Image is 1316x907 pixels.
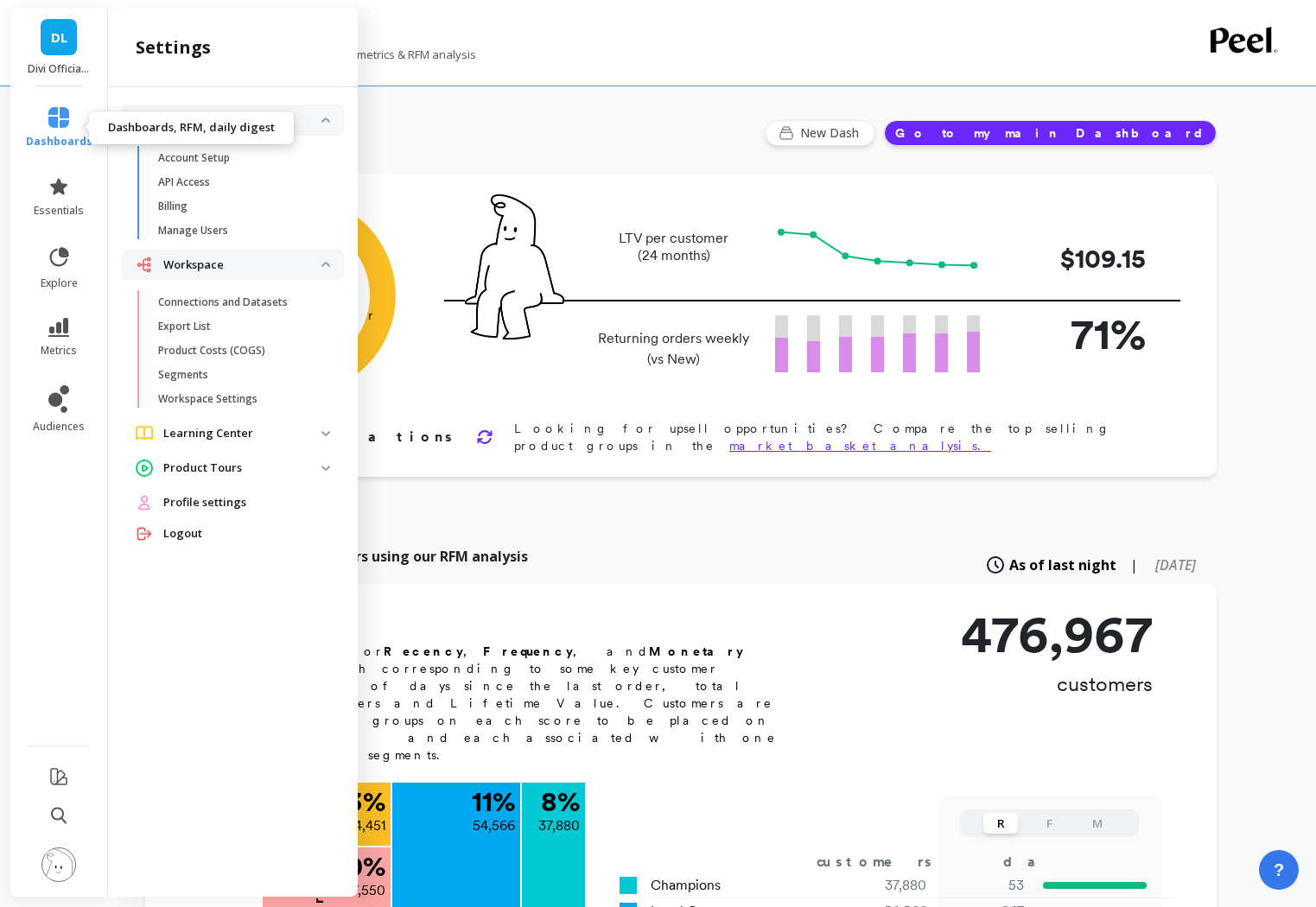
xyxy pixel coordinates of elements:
span: Champions [651,875,721,896]
p: Divi Official LLC [28,62,91,76]
button: M [1080,813,1115,834]
p: Looking for upsell opportunities? Compare the top selling product groups in the [514,420,1161,454]
img: profile picture [41,847,76,882]
p: customers [961,670,1153,698]
p: Account Setup [158,151,230,165]
img: navigation item icon [136,460,153,477]
img: down caret icon [321,466,330,471]
p: 53 [948,875,1024,896]
span: | [1130,555,1138,575]
h2: RFM Segments [209,608,797,636]
span: dashboards [26,135,92,149]
p: Connections and Datasets [158,295,288,309]
p: Segments [158,368,208,382]
h2: settings [136,35,211,60]
p: 37,880 [538,815,580,836]
p: Manage Users [158,224,228,238]
span: essentials [34,204,84,218]
p: Returning orders weekly (vs New) [593,328,754,370]
span: explore [41,276,78,290]
p: 47,550 [344,880,385,901]
p: API Access [158,175,210,189]
img: navigation item icon [136,426,153,441]
button: R [983,813,1018,834]
span: New Dash [800,124,864,142]
img: down caret icon [321,262,330,267]
p: Workspace [163,257,321,274]
span: As of last night [1009,555,1116,575]
button: ? [1259,850,1299,890]
p: LTV per customer (24 months) [593,230,754,264]
p: $109.15 [1008,239,1146,278]
span: ? [1274,858,1284,882]
img: navigation item icon [136,257,153,273]
p: Billing [158,200,188,213]
span: [DATE] [1155,555,1196,574]
p: 71% [1008,301,1146,366]
p: Workspace Settings [158,392,257,406]
a: market basket analysis. [729,439,991,453]
span: metrics [41,344,77,358]
b: Frequency [483,644,573,658]
span: DL [51,28,67,48]
p: 3 % [346,788,385,815]
p: 8 % [541,788,580,815]
img: down caret icon [321,117,330,123]
span: Logout [163,525,202,542]
p: Product Costs (COGS) [158,344,265,358]
button: F [1032,813,1066,834]
p: Learning Center [163,425,321,442]
div: 37,880 [824,875,948,896]
p: 54,566 [473,815,515,836]
img: pal seatted on line [465,194,564,339]
p: Account and Billing [163,111,321,129]
p: Product Tours [163,460,321,477]
button: New Dash [765,120,875,146]
p: Export List [158,320,211,333]
p: 11 % [472,788,515,815]
div: days [1003,852,1074,872]
span: Profile settings [163,494,246,511]
span: audiences [33,420,85,434]
p: 476,967 [961,608,1153,660]
a: Profile settings [163,494,330,511]
img: navigation item icon [136,525,153,542]
button: Go to my main Dashboard [884,120,1217,146]
div: customers [817,852,957,872]
p: 10 % [335,853,385,880]
p: 14,451 [350,815,385,836]
b: Recency [384,644,463,658]
img: navigation item icon [136,494,153,511]
p: RFM stands for , , and , each corresponding to some key customer trait: number of days since the ... [209,643,797,764]
img: down caret icon [321,431,330,436]
img: navigation item icon [136,111,153,128]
